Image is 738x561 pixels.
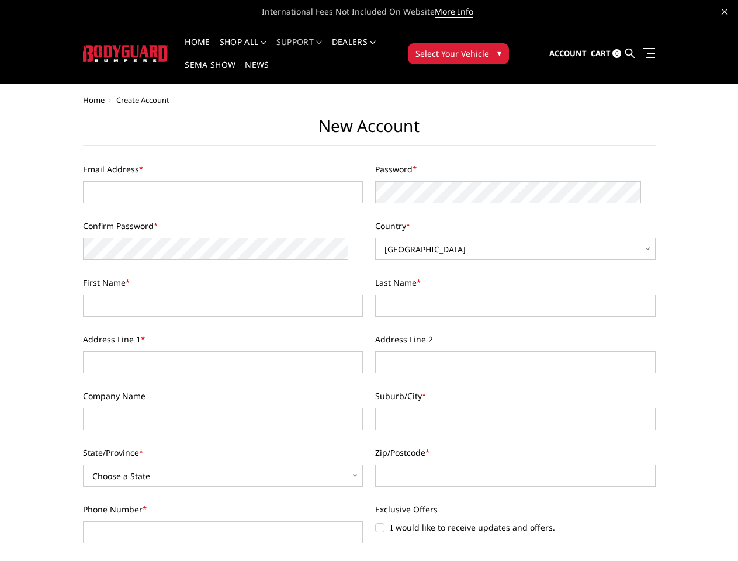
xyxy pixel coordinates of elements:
a: SEMA Show [185,61,235,84]
a: Discounts [276,200,401,222]
label: Exclusive Offers [375,503,656,515]
label: Password [375,163,656,175]
a: Home [83,95,105,105]
a: Cancellations & Returns [276,178,401,200]
a: Dealers [332,38,376,61]
a: Employment [276,355,401,378]
a: Check Lead Time [276,244,401,266]
a: shop all [220,38,267,61]
a: Check Order Status [276,289,401,311]
a: Account [549,38,587,70]
a: Cart 0 [591,38,621,70]
label: First Name [83,276,363,289]
a: Support [276,38,323,61]
span: 0 [612,49,621,58]
h1: New Account [83,116,656,146]
label: Last Name [375,276,656,289]
span: Account [549,48,587,58]
span: Create Account [116,95,169,105]
label: Phone Number [83,503,363,515]
label: Country [375,220,656,232]
label: Company Name [83,390,363,402]
label: Suburb/City [375,390,656,402]
span: Select Your Vehicle [415,47,489,60]
a: New Product Wait List [276,311,401,333]
a: Contact Us [276,333,401,355]
a: Warranty [276,133,401,155]
img: BODYGUARD BUMPERS [83,45,169,62]
label: Address Line 2 [375,333,656,345]
a: Shipping [276,111,401,133]
a: FAQ [276,67,401,89]
iframe: Chat Widget [680,505,738,561]
a: MAP Policy [276,266,401,289]
label: Address Line 1 [83,333,363,345]
a: Sponsorship [276,222,401,244]
a: Install Instructions [276,89,401,111]
label: I would like to receive updates and offers. [375,521,656,534]
label: State/Province [83,446,363,459]
label: Confirm Password [83,220,363,232]
a: Terms & Conditions [276,155,401,178]
span: Cart [591,48,611,58]
label: Zip/Postcode [375,446,656,459]
span: ▾ [497,47,501,59]
a: Home [185,38,210,61]
label: Email Address [83,163,363,175]
a: News [245,61,269,84]
a: More Info [435,6,473,18]
button: Select Your Vehicle [408,43,509,64]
